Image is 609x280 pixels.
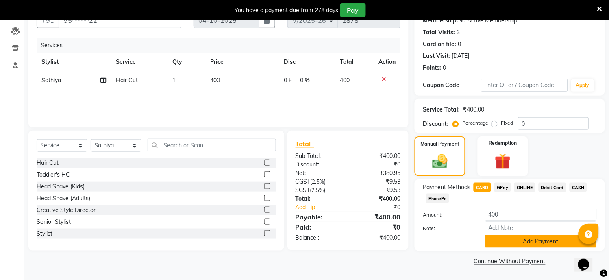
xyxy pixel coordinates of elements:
div: You have a payment due from 278 days [235,6,339,15]
div: ₹0 [348,160,407,169]
input: Add Note [485,222,597,234]
span: PhonePe [426,194,449,203]
div: 3 [457,28,460,37]
div: 0 [443,63,446,72]
div: Creative Style Director [37,206,96,214]
div: Balance : [289,234,348,242]
span: 0 % [300,76,310,85]
div: ₹400.00 [348,212,407,222]
span: CASH [570,183,587,192]
div: Membership: [423,16,458,25]
span: 400 [340,77,350,84]
div: Toddler's HC [37,171,70,179]
div: No Active Membership [423,16,597,25]
span: Total [296,140,314,148]
span: 1 [173,77,176,84]
iframe: chat widget [575,247,601,272]
a: Add Tip [289,203,358,212]
th: Service [111,53,168,71]
div: Paid: [289,222,348,232]
div: Head Shave (Kids) [37,182,85,191]
button: +91 [37,13,59,28]
button: Apply [571,79,594,92]
th: Price [206,53,279,71]
span: CGST [296,178,311,185]
div: Hair Cut [37,159,59,167]
div: Discount: [289,160,348,169]
div: Sub Total: [289,152,348,160]
div: ₹400.00 [463,105,484,114]
span: SGST [296,186,310,194]
div: ₹9.53 [348,177,407,186]
div: Head Shave (Adults) [37,194,90,203]
img: _gift.svg [490,152,515,171]
th: Stylist [37,53,111,71]
div: ₹400.00 [348,152,407,160]
span: 2.5% [312,178,324,185]
label: Fixed [501,119,513,127]
span: 400 [211,77,220,84]
div: ( ) [289,177,348,186]
div: Services [37,38,407,53]
label: Percentage [462,119,488,127]
div: Coupon Code [423,81,481,90]
div: ₹0 [348,222,407,232]
div: Stylist [37,230,52,238]
th: Total [335,53,374,71]
label: Amount: [417,211,479,219]
div: Points: [423,63,441,72]
label: Note: [417,225,479,232]
a: Continue Without Payment [416,258,603,266]
span: Sathiya [41,77,61,84]
input: Enter Offer / Coupon Code [481,79,568,92]
th: Disc [279,53,335,71]
label: Manual Payment [421,140,460,148]
div: ₹380.95 [348,169,407,177]
div: Discount: [423,120,448,128]
div: [DATE] [452,52,469,60]
div: Total Visits: [423,28,455,37]
img: _cash.svg [428,153,452,170]
div: ₹0 [358,203,407,212]
span: 0 F [284,76,292,85]
button: Add Payment [485,235,597,248]
div: Net: [289,169,348,177]
input: Search or Scan [148,139,276,151]
div: ( ) [289,186,348,195]
span: Payment Methods [423,183,470,192]
span: ONLINE [514,183,535,192]
div: ₹9.53 [348,186,407,195]
div: Payable: [289,212,348,222]
span: | [295,76,297,85]
label: Redemption [489,140,517,147]
div: Total: [289,195,348,203]
button: Pay [340,3,366,17]
div: ₹400.00 [348,195,407,203]
th: Action [374,53,400,71]
div: Service Total: [423,105,460,114]
div: ₹400.00 [348,234,407,242]
input: Amount [485,208,597,221]
div: 0 [458,40,461,48]
div: Senior Stylist [37,218,71,226]
span: Debit Card [539,183,567,192]
th: Qty [168,53,206,71]
span: 2.5% [312,187,324,193]
div: Card on file: [423,40,456,48]
input: Search by Name/Mobile/Email/Code [59,13,181,28]
div: Last Visit: [423,52,450,60]
span: CARD [474,183,491,192]
span: GPay [494,183,511,192]
span: Hair Cut [116,77,138,84]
